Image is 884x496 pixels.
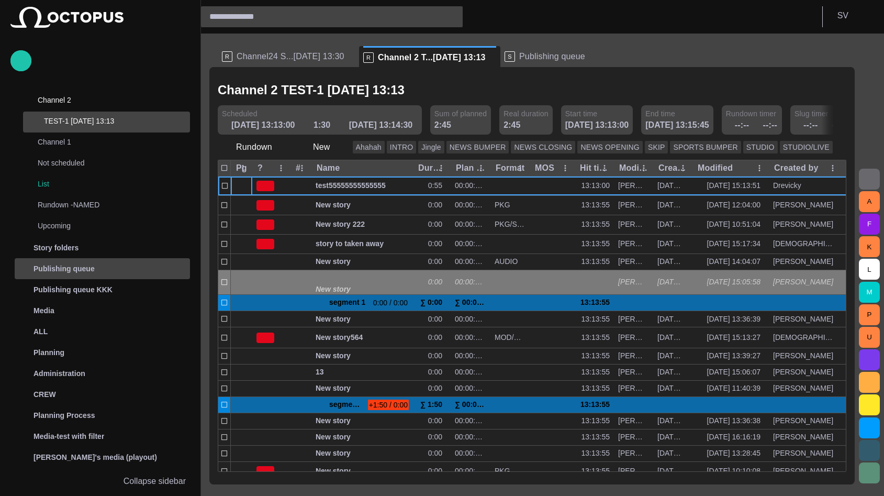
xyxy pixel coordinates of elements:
[456,163,486,173] div: Plan dur
[316,448,409,458] span: New story
[579,200,610,210] div: 13:13:55
[579,219,610,229] div: 13:13:55
[513,161,528,175] button: Format column menu
[707,200,765,210] div: 26/09 12:04:00
[618,181,649,191] div: Stanislav Vedra (svedra)
[618,200,649,210] div: Ivan Vasyliev (ivasyliev)
[10,28,190,408] ul: main menu
[774,163,819,173] div: Created by
[859,259,880,280] button: L
[657,219,688,229] div: 29/08 10:10:06
[511,141,575,153] button: NEWS CLOSING
[535,163,554,173] div: MOS
[10,384,190,405] div: CREW
[670,141,741,153] button: SPORTS BUMPER
[316,284,409,294] span: New story
[218,46,359,67] div: RChannel24 S...[DATE] 13:30
[428,367,446,377] div: 0:00
[658,163,688,173] div: Created
[474,161,488,175] button: Plan dur column menu
[657,314,688,324] div: 29/08 10:12:02
[579,257,610,267] div: 13:13:55
[316,365,409,380] div: 13
[33,368,85,379] p: Administration
[316,270,409,295] div: New story
[505,51,515,62] p: S
[495,257,518,267] div: AUDIO
[316,416,409,426] span: New story
[33,431,104,442] p: Media-test with filter
[295,177,307,195] div: 2
[455,295,486,311] div: ∑ 00:00:00:00
[657,416,688,426] div: 29/08 10:12:06
[773,432,837,442] div: Vasyliev
[10,471,190,492] button: Collapse sidebar
[698,163,733,173] div: Modified
[316,239,409,249] span: story to taken away
[565,119,629,131] div: [DATE] 13:13:00
[618,351,649,361] div: Peter Drevicky (pdrevicky)
[428,432,446,442] div: 0:00
[316,181,409,191] span: test55555555555555
[676,161,690,175] button: Created column menu
[428,239,446,249] div: 0:00
[859,304,880,325] button: P
[316,367,409,377] span: 13
[316,196,409,215] div: New story
[859,236,880,257] button: K
[657,239,688,249] div: 30/09 15:14:21
[316,383,409,393] span: New story
[657,367,688,377] div: 29/08 10:12:07
[565,108,598,119] span: Start time
[645,119,709,131] div: [DATE] 13:15:45
[618,367,649,377] div: Karel Petrak (kpetrak)
[859,214,880,235] button: F
[428,181,446,191] div: 0:55
[773,333,838,343] div: Vedra
[618,333,649,343] div: Stanislav Vedra (svedra)
[657,383,688,393] div: 29/08 10:12:06
[428,219,446,229] div: 0:00
[316,257,409,267] span: New story
[773,314,837,324] div: Vasyliev
[495,219,525,229] div: PKG/STD
[316,314,409,324] span: New story
[579,448,610,458] div: 13:13:55
[657,181,688,191] div: 19/08 13:51:42
[38,137,169,147] p: Channel 1
[707,351,765,361] div: 05/09 13:39:27
[619,163,648,173] div: Modified by
[455,367,486,377] div: 00:00:00:00
[295,215,307,234] div: 2
[707,277,765,287] div: 05/09 15:05:58
[618,383,649,393] div: Stanislav Vedra (svedra)
[579,397,610,413] div: 13:13:55
[455,277,486,287] div: 00:00:00:00
[859,191,880,212] button: A
[33,263,95,274] p: Publishing queue
[579,295,610,311] div: 13:13:55
[33,389,56,400] p: CREW
[657,257,688,267] div: 29/08 10:11:58
[579,333,610,343] div: 13:13:55
[645,108,675,119] span: End time
[618,219,649,229] div: Karel Petrak (kpetrak)
[707,314,765,324] div: 05/09 13:36:39
[33,305,54,316] p: Media
[495,333,525,343] div: MOD/PKG
[455,416,486,426] div: 00:00:00:00
[455,200,486,210] div: 00:00:00:00
[859,327,880,348] button: U
[707,448,765,458] div: 05/09 13:28:45
[618,416,649,426] div: Peter Drevicky (pdrevicky)
[10,447,190,468] div: [PERSON_NAME]'s media (playout)
[38,221,169,231] p: Upcoming
[10,7,124,28] img: Octopus News Room
[316,351,409,361] span: New story
[773,351,837,361] div: Vasyliev
[773,200,837,210] div: Vasyliev
[837,9,848,22] p: S V
[316,200,409,210] span: New story
[316,348,409,364] div: New story
[218,83,405,97] h2: Channel 2 TEST-1 [DATE] 13:13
